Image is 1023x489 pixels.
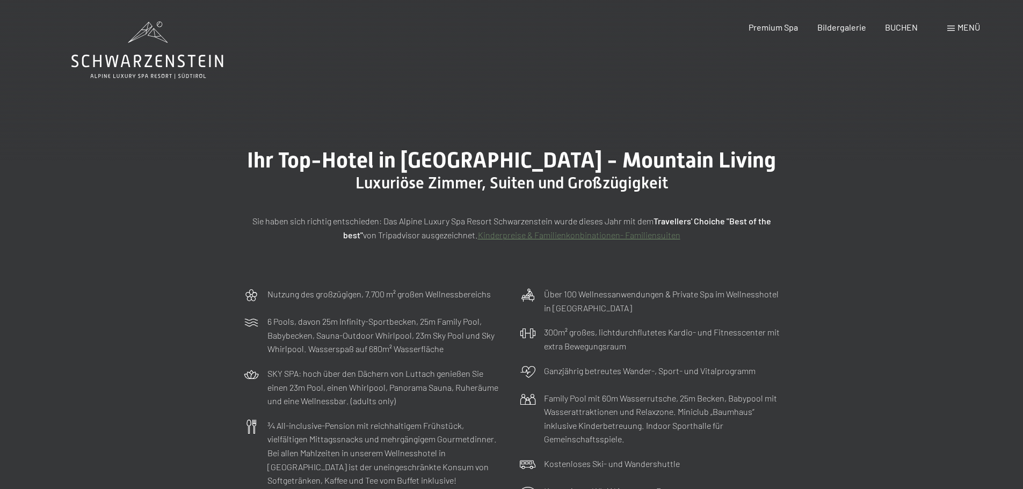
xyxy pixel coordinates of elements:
p: Über 100 Wellnessanwendungen & Private Spa im Wellnesshotel in [GEOGRAPHIC_DATA] [544,287,780,315]
p: Sie haben sich richtig entschieden: Das Alpine Luxury Spa Resort Schwarzenstein wurde dieses Jahr... [243,214,780,242]
p: Ganzjährig betreutes Wander-, Sport- und Vitalprogramm [544,364,756,378]
p: 6 Pools, davon 25m Infinity-Sportbecken, 25m Family Pool, Babybecken, Sauna-Outdoor Whirlpool, 23... [267,315,504,356]
span: Menü [957,22,980,32]
p: Kostenloses Ski- und Wandershuttle [544,457,680,471]
a: BUCHEN [885,22,918,32]
p: Family Pool mit 60m Wasserrutsche, 25m Becken, Babypool mit Wasserattraktionen und Relaxzone. Min... [544,391,780,446]
strong: Travellers' Choiche "Best of the best" [343,216,771,240]
p: 300m² großes, lichtdurchflutetes Kardio- und Fitnesscenter mit extra Bewegungsraum [544,325,780,353]
a: Kinderpreise & Familienkonbinationen- Familiensuiten [478,230,680,240]
p: SKY SPA: hoch über den Dächern von Luttach genießen Sie einen 23m Pool, einen Whirlpool, Panorama... [267,367,504,408]
p: Nutzung des großzügigen, 7.700 m² großen Wellnessbereichs [267,287,491,301]
p: ¾ All-inclusive-Pension mit reichhaltigem Frühstück, vielfältigen Mittagssnacks und mehrgängigem ... [267,419,504,487]
a: Premium Spa [749,22,798,32]
span: Luxuriöse Zimmer, Suiten und Großzügigkeit [355,173,668,192]
span: Ihr Top-Hotel in [GEOGRAPHIC_DATA] - Mountain Living [247,148,776,173]
a: Bildergalerie [817,22,866,32]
